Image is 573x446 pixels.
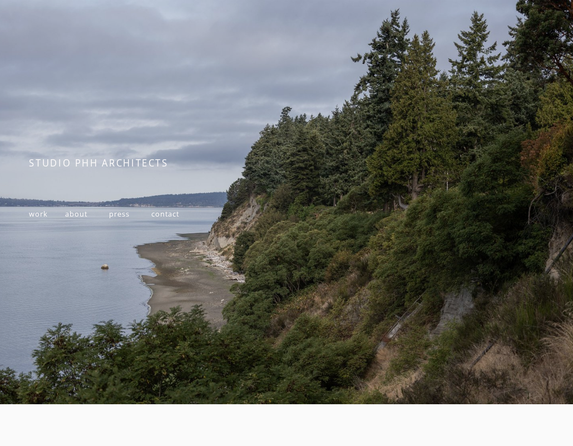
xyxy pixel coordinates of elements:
[65,209,87,219] a: about
[109,209,129,219] a: press
[29,156,168,169] span: STUDIO PHH ARCHITECTS
[151,209,180,219] a: contact
[29,209,48,219] a: work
